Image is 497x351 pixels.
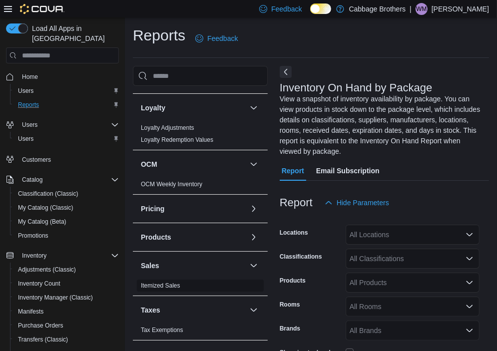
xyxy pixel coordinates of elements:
[20,4,64,14] img: Cova
[14,306,47,318] a: Manifests
[18,280,60,288] span: Inventory Count
[14,278,64,290] a: Inventory Count
[18,266,76,274] span: Adjustments (Classic)
[14,188,119,200] span: Classification (Classic)
[280,94,484,157] div: View a snapshot of inventory availability by package. You can view products in stock down to the ...
[141,282,180,289] a: Itemized Sales
[22,156,51,164] span: Customers
[432,3,489,15] p: [PERSON_NAME]
[191,28,242,48] a: Feedback
[2,118,123,132] button: Users
[141,282,180,290] span: Itemized Sales
[14,334,119,346] span: Transfers (Classic)
[141,232,171,242] h3: Products
[14,85,119,97] span: Users
[18,218,66,226] span: My Catalog (Beta)
[133,178,268,194] div: OCM
[18,119,41,131] button: Users
[14,230,119,242] span: Promotions
[22,121,37,129] span: Users
[141,159,157,169] h3: OCM
[18,322,63,330] span: Purchase Orders
[141,136,213,144] span: Loyalty Redemption Values
[14,188,82,200] a: Classification (Classic)
[22,252,46,260] span: Inventory
[10,132,123,146] button: Users
[133,122,268,150] div: Loyalty
[316,161,380,181] span: Email Subscription
[141,204,246,214] button: Pricing
[141,103,165,113] h3: Loyalty
[2,152,123,166] button: Customers
[321,193,393,213] button: Hide Parameters
[280,229,308,237] label: Locations
[133,324,268,340] div: Taxes
[248,304,260,316] button: Taxes
[280,197,313,209] h3: Report
[22,73,38,81] span: Home
[18,294,93,302] span: Inventory Manager (Classic)
[14,320,67,332] a: Purchase Orders
[466,303,474,311] button: Open list of options
[141,180,202,188] span: OCM Weekly Inventory
[248,231,260,243] button: Products
[10,98,123,112] button: Reports
[10,229,123,243] button: Promotions
[280,66,292,78] button: Next
[280,301,300,309] label: Rooms
[14,202,77,214] a: My Catalog (Classic)
[466,279,474,287] button: Open list of options
[18,190,78,198] span: Classification (Classic)
[18,119,119,131] span: Users
[14,133,119,145] span: Users
[18,250,50,262] button: Inventory
[141,261,159,271] h3: Sales
[410,3,412,15] p: |
[10,319,123,333] button: Purchase Orders
[18,204,73,212] span: My Catalog (Classic)
[10,333,123,347] button: Transfers (Classic)
[141,124,194,131] a: Loyalty Adjustments
[141,124,194,132] span: Loyalty Adjustments
[466,231,474,239] button: Open list of options
[14,99,119,111] span: Reports
[18,135,33,143] span: Users
[28,23,119,43] span: Load All Apps in [GEOGRAPHIC_DATA]
[18,101,39,109] span: Reports
[14,264,119,276] span: Adjustments (Classic)
[14,133,37,145] a: Users
[466,255,474,263] button: Open list of options
[18,336,68,344] span: Transfers (Classic)
[141,204,164,214] h3: Pricing
[280,277,306,285] label: Products
[14,278,119,290] span: Inventory Count
[141,103,246,113] button: Loyalty
[248,260,260,272] button: Sales
[14,202,119,214] span: My Catalog (Classic)
[10,291,123,305] button: Inventory Manager (Classic)
[207,33,238,43] span: Feedback
[18,71,42,83] a: Home
[14,99,43,111] a: Reports
[141,181,202,188] a: OCM Weekly Inventory
[14,292,97,304] a: Inventory Manager (Classic)
[282,161,304,181] span: Report
[2,249,123,263] button: Inventory
[14,216,119,228] span: My Catalog (Beta)
[18,154,55,166] a: Customers
[10,187,123,201] button: Classification (Classic)
[416,3,427,15] span: WM
[18,153,119,165] span: Customers
[133,25,185,45] h1: Reports
[14,230,52,242] a: Promotions
[141,326,183,334] span: Tax Exemptions
[141,327,183,334] a: Tax Exemptions
[18,250,119,262] span: Inventory
[18,87,33,95] span: Users
[416,3,428,15] div: Wade McKenzie
[14,306,119,318] span: Manifests
[466,327,474,335] button: Open list of options
[141,232,246,242] button: Products
[141,261,246,271] button: Sales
